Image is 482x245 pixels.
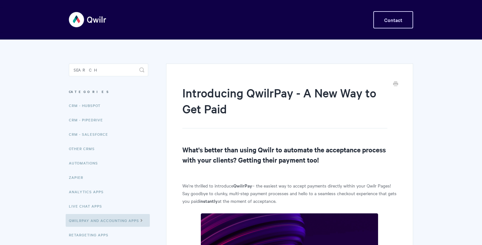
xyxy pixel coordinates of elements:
[66,214,150,227] a: QwilrPay and Accounting Apps
[69,228,113,241] a: Retargeting Apps
[69,157,103,169] a: Automations
[233,182,252,189] strong: QwilrPay
[69,99,105,112] a: CRM - HubSpot
[69,200,107,212] a: Live Chat Apps
[182,182,397,205] p: We’re thrilled to introduce – the easiest way to accept payments directly within your Qwilr Pages...
[199,197,218,204] strong: instantly
[69,171,88,184] a: Zapier
[182,85,387,128] h1: Introducing QwilrPay - A New Way to Get Paid
[69,8,107,32] img: Qwilr Help Center
[182,144,397,165] h2: What's better than using Qwilr to automate the acceptance process with your clients? Getting thei...
[373,11,413,28] a: Contact
[393,81,398,88] a: Print this Article
[69,128,113,141] a: CRM - Salesforce
[69,185,108,198] a: Analytics Apps
[69,64,148,76] input: Search
[69,86,148,97] h3: Categories
[69,113,108,126] a: CRM - Pipedrive
[69,142,99,155] a: Other CRMs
